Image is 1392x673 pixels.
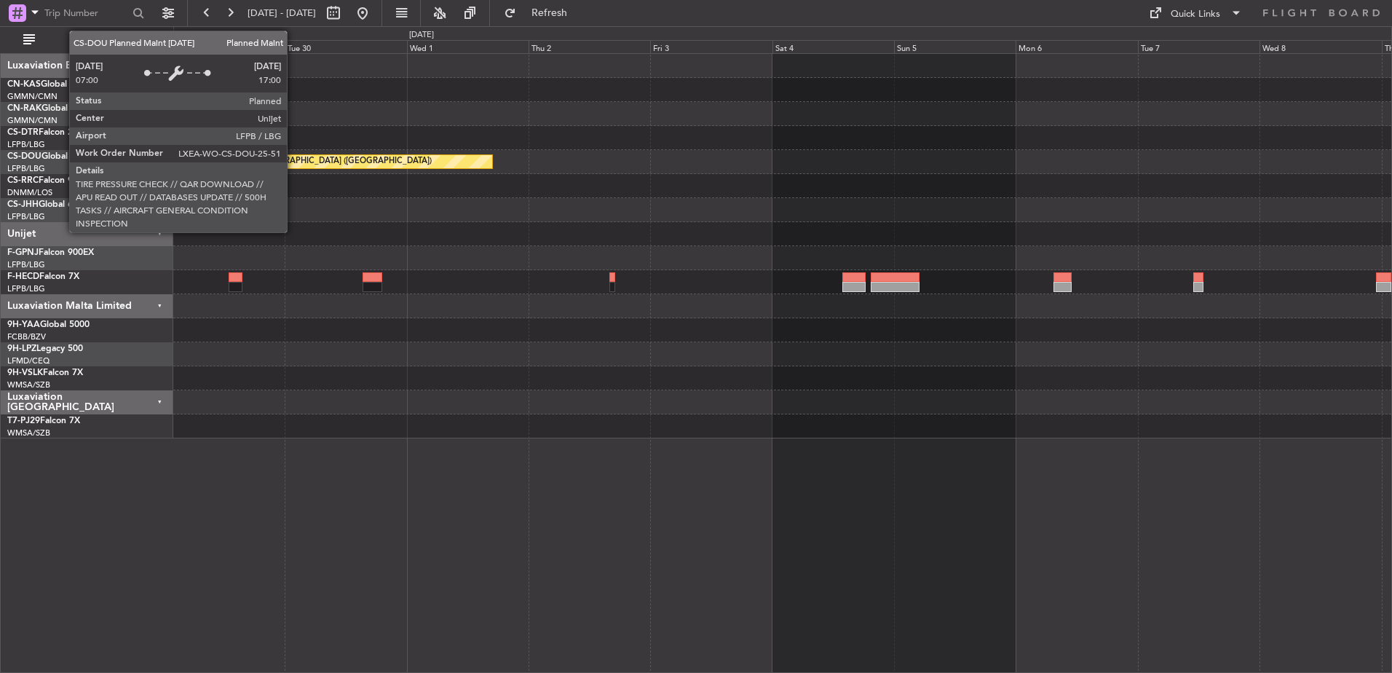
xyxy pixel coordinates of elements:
[176,29,201,42] div: [DATE]
[7,176,39,185] span: CS-RRC
[7,379,50,390] a: WMSA/SZB
[7,417,80,425] a: T7-PJ29Falcon 7X
[7,355,50,366] a: LFMD/CEQ
[7,320,40,329] span: 9H-YAA
[7,115,58,126] a: GMMN/CMN
[7,248,39,257] span: F-GPNJ
[16,28,158,52] button: All Aircraft
[772,40,894,53] div: Sat 4
[7,104,91,113] a: CN-RAKGlobal 6000
[7,128,39,137] span: CS-DTR
[7,283,45,294] a: LFPB/LBG
[7,187,52,198] a: DNMM/LOS
[7,211,45,222] a: LFPB/LBG
[529,40,650,53] div: Thu 2
[894,40,1016,53] div: Sun 5
[7,272,39,281] span: F-HECD
[7,139,45,150] a: LFPB/LBG
[497,1,585,25] button: Refresh
[7,128,88,137] a: CS-DTRFalcon 2000
[7,345,36,353] span: 9H-LPZ
[7,163,45,174] a: LFPB/LBG
[7,417,40,425] span: T7-PJ29
[7,345,83,353] a: 9H-LPZLegacy 500
[7,331,46,342] a: FCBB/BZV
[407,40,529,53] div: Wed 1
[7,200,88,209] a: CS-JHHGlobal 6000
[7,91,58,102] a: GMMN/CMN
[7,176,93,185] a: CS-RRCFalcon 900LX
[519,8,580,18] span: Refresh
[7,80,41,89] span: CN-KAS
[7,369,43,377] span: 9H-VSLK
[1171,7,1220,22] div: Quick Links
[7,200,39,209] span: CS-JHH
[7,320,90,329] a: 9H-YAAGlobal 5000
[1142,1,1249,25] button: Quick Links
[409,29,434,42] div: [DATE]
[202,151,432,173] div: Planned Maint [GEOGRAPHIC_DATA] ([GEOGRAPHIC_DATA])
[38,35,154,45] span: All Aircraft
[7,259,45,270] a: LFPB/LBG
[7,248,94,257] a: F-GPNJFalcon 900EX
[7,80,90,89] a: CN-KASGlobal 5000
[1016,40,1137,53] div: Mon 6
[7,272,79,281] a: F-HECDFalcon 7X
[1138,40,1259,53] div: Tue 7
[1259,40,1381,53] div: Wed 8
[285,40,406,53] div: Tue 30
[650,40,772,53] div: Fri 3
[7,152,91,161] a: CS-DOUGlobal 6500
[163,40,285,53] div: Mon 29
[44,2,128,24] input: Trip Number
[7,152,41,161] span: CS-DOU
[7,104,41,113] span: CN-RAK
[7,369,83,377] a: 9H-VSLKFalcon 7X
[7,428,50,438] a: WMSA/SZB
[248,7,316,20] span: [DATE] - [DATE]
